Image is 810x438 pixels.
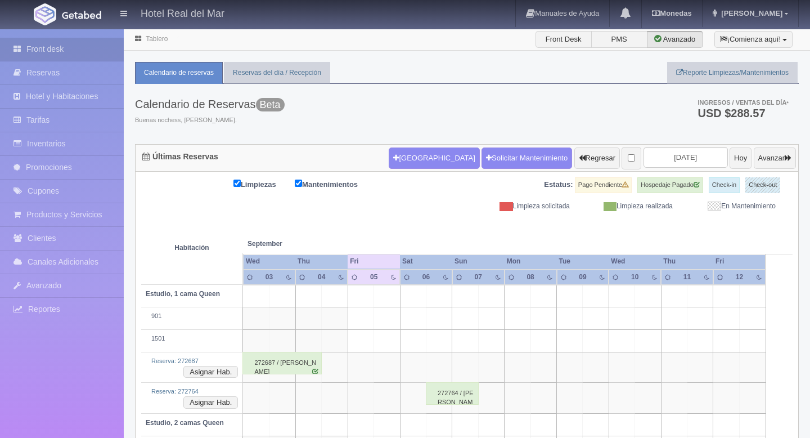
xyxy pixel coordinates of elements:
b: Estudio, 1 cama Queen [146,290,220,298]
div: 12 [732,272,748,282]
label: Mantenimientos [295,177,375,190]
th: Wed [243,254,295,269]
a: Reservas del día / Recepción [224,62,330,84]
span: Buenas nochess, [PERSON_NAME]. [135,116,285,125]
img: Getabed [34,3,56,25]
b: Monedas [652,9,691,17]
label: Hospedaje Pagado [637,177,703,193]
span: September [247,239,343,249]
label: Estatus: [544,180,573,190]
span: Ingresos / Ventas del día [697,99,789,106]
th: Thu [661,254,713,269]
th: Sat [400,254,452,269]
strong: Habitación [174,244,209,252]
a: Tablero [146,35,168,43]
button: Asignar Hab. [183,396,238,409]
label: PMS [591,31,647,48]
span: Beta [256,98,285,111]
div: Limpieza solicitada [475,202,578,211]
div: En Mantenimiento [681,202,784,211]
a: Reserva: 272687 [151,357,199,364]
button: Avanzar [754,148,796,169]
div: 901 [146,312,238,321]
th: Wed [609,254,661,269]
th: Thu [295,254,348,269]
input: Mantenimientos [295,180,302,187]
th: Mon [505,254,557,269]
input: Limpiezas [233,180,241,187]
div: 06 [418,272,434,282]
div: 1501 [146,334,238,343]
th: Fri [348,254,400,269]
a: Calendario de reservas [135,62,223,84]
div: 05 [366,272,382,282]
div: 272687 / [PERSON_NAME] [242,352,322,374]
h3: Calendario de Reservas [135,98,285,110]
label: Front Desk [535,31,592,48]
label: Pago Pendiente [575,177,632,193]
span: [PERSON_NAME] [718,9,782,17]
div: 07 [470,272,486,282]
button: [GEOGRAPHIC_DATA] [389,148,479,169]
a: Solicitar Mantenimiento [481,148,572,169]
div: 10 [627,272,643,282]
button: ¡Comienza aquí! [714,31,793,48]
div: 272764 / [PERSON_NAME] [426,382,479,405]
label: Check-in [709,177,740,193]
img: Getabed [62,11,101,19]
b: Estudio, 2 camas Queen [146,419,224,427]
label: Limpiezas [233,177,293,190]
h4: Últimas Reservas [142,153,218,161]
div: 11 [679,272,695,282]
div: 03 [262,272,277,282]
div: Limpieza realizada [578,202,681,211]
th: Tue [557,254,609,269]
div: 08 [523,272,538,282]
label: Avanzado [647,31,703,48]
button: Hoy [730,148,751,169]
button: Asignar Hab. [183,366,238,378]
h3: USD $288.57 [697,108,789,119]
button: Regresar [574,148,620,169]
th: Sun [452,254,505,269]
a: Reserva: 272764 [151,388,199,395]
a: Reporte Limpiezas/Mantenimientos [667,62,798,84]
div: 04 [314,272,330,282]
h4: Hotel Real del Mar [141,6,224,20]
label: Check-out [745,177,780,193]
th: Fri [713,254,766,269]
div: 09 [575,272,591,282]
